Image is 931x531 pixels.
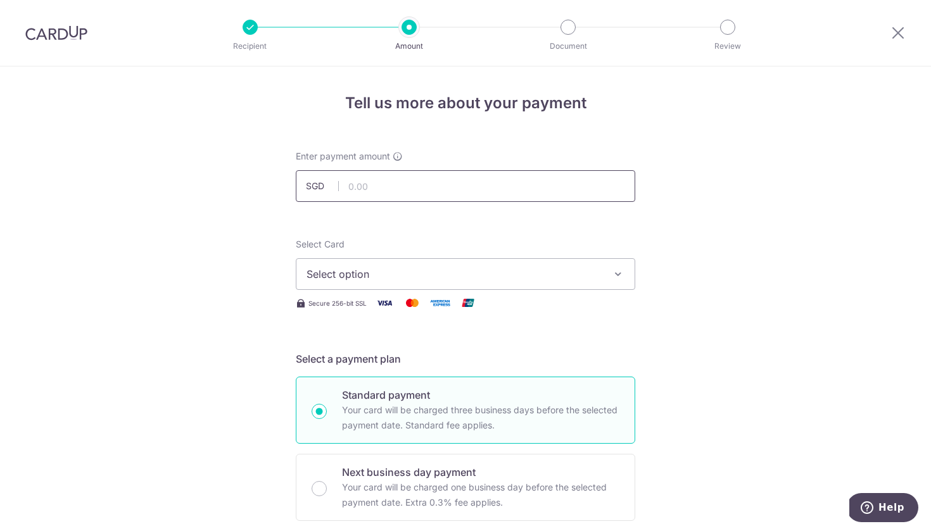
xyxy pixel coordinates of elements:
p: Your card will be charged one business day before the selected payment date. Extra 0.3% fee applies. [342,480,619,510]
p: Standard payment [342,387,619,403]
p: Next business day payment [342,465,619,480]
span: Select option [307,266,602,282]
h4: Tell us more about your payment [296,92,635,115]
p: Review [681,40,775,53]
p: Recipient [203,40,297,53]
iframe: Opens a widget where you can find more information [849,493,918,525]
span: Enter payment amount [296,150,390,163]
p: Your card will be charged three business days before the selected payment date. Standard fee appl... [342,403,619,433]
button: Select option [296,258,635,290]
span: translation missing: en.payables.payment_networks.credit_card.summary.labels.select_card [296,239,345,249]
h5: Select a payment plan [296,351,635,366]
img: CardUp [25,25,87,41]
img: Mastercard [400,295,425,311]
span: SGD [306,180,339,192]
p: Amount [362,40,456,53]
img: Union Pay [455,295,481,311]
img: American Express [427,295,453,311]
span: Secure 256-bit SSL [308,298,367,308]
p: Document [521,40,615,53]
img: Visa [372,295,397,311]
input: 0.00 [296,170,635,202]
